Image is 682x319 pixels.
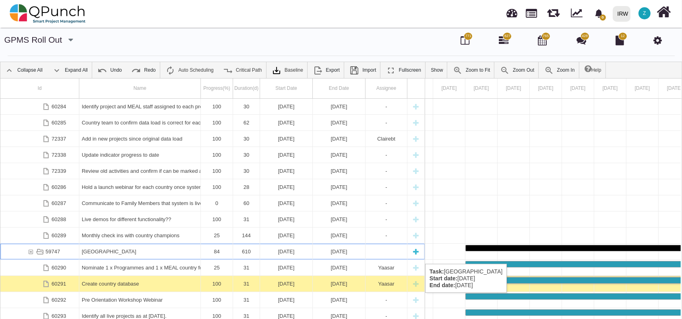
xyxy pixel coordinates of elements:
div: 01-12-2024 [260,115,313,130]
div: Identify project and MEAL staff assigned to each project. [82,99,198,114]
div: New task [410,244,422,259]
img: ic_zoom_to_fit_24.130db0b.png [453,66,463,75]
div: Update indicator progress to date [79,147,201,163]
div: Notification [592,6,606,21]
div: 84 [203,244,230,259]
div: 01-03-2025 [260,211,313,227]
div: 60284 [52,99,66,114]
div: Yaasar [368,260,405,275]
div: 31-05-2024 [313,276,366,292]
div: 100 [203,179,230,195]
div: Task: Hold a launch webinar for each country once system is set up and ready for ongoing use Star... [0,179,425,195]
img: ic_auto_scheduling_24.ade0d5b.png [165,66,175,75]
div: Nominate 1 x Programmes and 1 x MEAL country focal points [79,260,201,275]
div: 28-02-2025 [313,179,366,195]
div: 60 [236,195,257,211]
div: 62 [236,115,257,130]
div: 100 [203,131,230,147]
span: 771 [465,33,471,39]
div: Dynamic Report [567,0,590,27]
div: 25 [201,260,233,275]
div: 25 [203,260,230,275]
div: [DATE] [262,260,310,275]
a: 827 [499,39,508,45]
div: 60289 [52,228,66,243]
a: Zoom Out [496,62,538,78]
div: [DATE] [262,292,310,308]
div: [DATE] [262,195,310,211]
div: 0 [203,195,230,211]
div: 100 [201,292,233,308]
div: 60288 [52,211,66,227]
a: Zoom to Fit [449,62,494,78]
a: Zoom In [540,62,579,78]
div: 31 [233,292,260,308]
div: 30 [236,99,257,114]
span: Zain [639,7,651,19]
div: [GEOGRAPHIC_DATA] [82,244,198,259]
div: 25 [201,228,233,243]
div: Id [0,79,79,98]
div: 610 [233,244,260,259]
div: 100 [203,163,230,179]
div: 60286 [0,179,79,195]
a: Auto Scheduling [161,62,217,78]
img: ic_fullscreen_24.81ea589.png [386,66,396,75]
div: 06-04-2025 [260,131,313,147]
i: Home [657,4,671,20]
div: Review old activities and confirm if can be marked as complete or not [82,163,198,179]
div: Assignee [366,79,407,98]
div: 04 May 2024 [562,79,594,98]
div: Task: Create country database Start date: 01-05-2024 End date: 31-05-2024 [0,276,425,292]
div: 01-05-2024 [260,276,313,292]
img: ic_expand_all_24.71e1805.png [52,66,62,75]
div: [DATE] [315,228,363,243]
div: 100 [203,276,230,292]
div: Task: Identify project and MEAL staff assigned to each project. Start date: 01-11-2024 End date: ... [0,99,425,115]
div: Country team to confirm data load is correct for each project [82,115,198,130]
img: klXqkY5+JZAPre7YVMJ69SE9vgHW7RkaA9STpDBCRd8F60lk8AdY5g6cgTfGkm3cV0d3FrcCHw7UyPBLKa18SAFZQOCAmAAAA... [272,66,281,75]
img: save.4d96896.png [349,66,359,75]
div: [DATE] [315,211,363,227]
div: [DATE] [315,179,363,195]
div: 01-02-2025 [260,179,313,195]
div: 05-05-2025 [313,147,366,163]
div: 60 [233,195,260,211]
div: 30 [233,131,260,147]
div: 59747 [0,244,79,259]
img: ic_collapse_all_24.42ac041.png [4,66,14,75]
div: [DATE] [315,244,363,259]
span: 12 [621,33,625,39]
div: 25 [203,228,230,243]
img: ic_export_24.4e1404f.png [313,66,322,75]
div: 31 [236,260,257,275]
div: [DATE] [315,276,363,292]
div: New task [410,260,422,275]
div: 31-01-2025 [313,115,366,130]
div: Identify project and MEAL staff assigned to each project. [79,99,201,114]
div: 01-05-2024 [260,260,313,275]
a: Undo [93,62,126,78]
div: Nominate 1 x Programmes and 1 x MEAL country focal points [82,260,198,275]
span: Z [643,11,646,16]
div: 72338 [0,147,79,163]
div: Task: Pre Orientation Workshop Webinar Start date: 01-05-2024 End date: 31-05-2024 [0,292,425,308]
div: [DATE] [315,260,363,275]
div: Task: Add in new projects since original data load Start date: 06-04-2025 End date: 05-05-2025 [0,131,425,147]
div: 31 [236,276,257,292]
div: [DATE] [262,244,310,259]
div: 01-05-2024 [260,292,313,308]
div: 60287 [52,195,66,211]
div: - [368,292,405,308]
div: 100 [203,115,230,130]
div: [DATE] [315,292,363,308]
div: Name [79,79,201,98]
div: [DATE] [315,115,363,130]
div: Country team to confirm data load is correct for each project [79,115,201,130]
div: 01-09-2025 [260,195,313,211]
div: 30-11-2024 [313,99,366,114]
div: [DATE] [262,99,310,114]
div: 30-10-2025 [313,195,366,211]
i: Gantt [499,35,508,45]
div: 100 [201,163,233,179]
